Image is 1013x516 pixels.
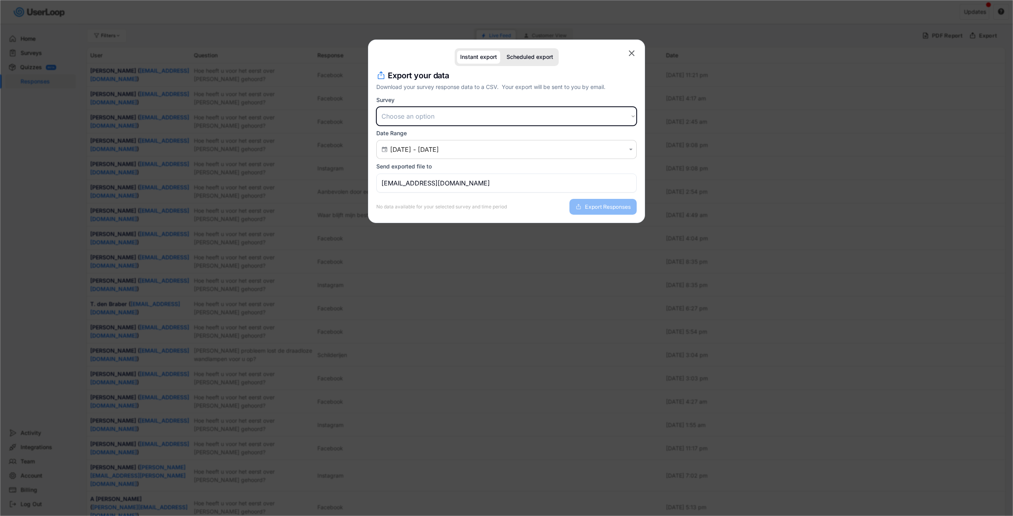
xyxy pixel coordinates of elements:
text:  [382,146,387,153]
div: Instant export [460,54,497,60]
div: Download your survey response data to a CSV. Your export will be sent to you by email. [376,83,637,91]
button:  [627,48,637,58]
input: Air Date/Time Picker [390,146,625,153]
div: Date Range [376,130,407,137]
div: No data available for your selected survey and time period [376,204,507,209]
span: Export Responses [585,204,631,210]
div: Scheduled export [506,54,553,60]
button:  [381,146,388,153]
button: Export Responses [569,199,637,215]
text:  [629,146,633,153]
text:  [629,48,635,58]
h4: Export your data [388,70,449,81]
button:  [627,146,634,153]
div: Send exported file to [376,163,432,170]
div: Survey [376,96,395,104]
